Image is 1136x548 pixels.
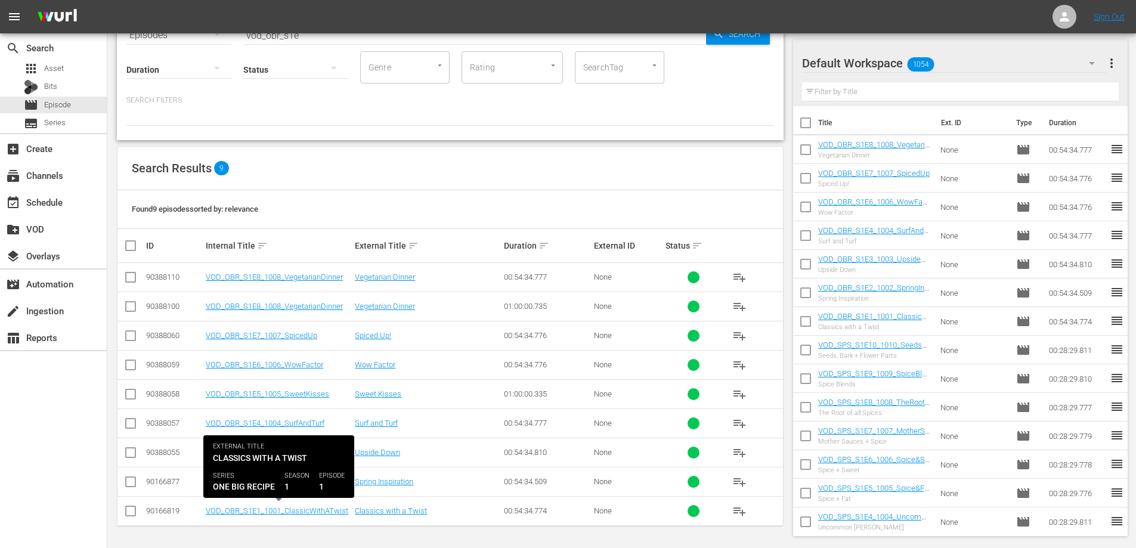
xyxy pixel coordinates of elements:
div: Default Workspace [802,47,1106,80]
span: Reports [6,331,20,345]
button: playlist_add [725,409,754,438]
span: playlist_add [732,270,747,284]
button: Open [649,60,660,71]
span: VOD [6,222,20,237]
span: Bits [44,81,57,92]
a: VOD_OBR_S1E7_1007_SpicedUp [818,169,930,178]
div: External Title [355,239,500,253]
a: VOD_OBR_S1E8_1008_VegetarianDinner [818,140,930,158]
span: menu [7,10,21,24]
div: Bits [24,80,38,94]
button: playlist_add [725,263,754,292]
span: Episode [1016,143,1030,157]
a: VOD_SPS_S1E8_1008_TheRootOfAllSpices [818,398,930,416]
div: Duration [504,239,590,253]
div: None [594,477,662,486]
td: 00:28:29.776 [1044,479,1110,507]
span: sort [538,240,549,251]
span: reorder [1110,514,1124,528]
div: 90388058 [146,389,202,398]
span: 1054 [907,52,934,77]
th: Title [818,106,934,140]
button: Open [434,60,445,71]
div: 00:54:34.776 [504,331,590,340]
a: VOD_SPS_S1E6_1006_Spice&Sweet [818,455,930,473]
div: None [594,331,662,340]
span: Episode [1016,457,1030,472]
div: Status [665,239,722,253]
a: Spring Inspiration [355,477,413,486]
span: Episode [24,98,38,112]
span: Episode [1016,486,1030,500]
a: VOD_OBR_S1E5_1005_SweetKisses [206,389,329,398]
a: VOD_OBR_S1E4_1004_SurfAndTurf [206,419,324,428]
span: Schedule [6,196,20,210]
div: Upside Down [818,266,931,274]
span: Episode [1016,171,1030,185]
a: VOD_OBR_S1E4_1004_SurfAndTurf [818,226,928,244]
div: 90388100 [146,302,202,311]
span: Create [6,142,20,156]
span: Overlays [6,249,20,264]
a: Upside Down [355,448,400,457]
span: Search Results [132,161,212,175]
div: 90388060 [146,331,202,340]
span: reorder [1110,314,1124,328]
span: playlist_add [732,387,747,401]
td: 00:54:34.777 [1044,135,1110,164]
a: VOD_OBR_S1E7_1007_SpicedUp [206,331,317,340]
div: Seeds, Bark + Flower Parts [818,352,931,360]
td: None [936,193,1012,221]
div: None [594,302,662,311]
td: 00:28:29.811 [1044,507,1110,536]
span: Ingestion [6,304,20,318]
div: Mother Sauces + Spice [818,438,931,445]
td: None [936,221,1012,250]
a: VOD_OBR_S1E3_1003_UpsideDown [818,255,930,273]
span: Asset [24,61,38,76]
a: VOD_SPS_S1E7_1007_MotherSauces&Spice [818,426,930,444]
div: Spiced Up! [818,180,930,188]
button: more_vert [1104,49,1119,78]
span: playlist_add [732,445,747,460]
a: VOD_OBR_S1E2_1002_SpringInspiration [818,283,929,301]
div: Classics with a Twist [818,323,931,331]
a: Sweet Kisses [355,389,401,398]
div: 00:54:34.509 [504,477,590,486]
div: 00:54:34.810 [504,448,590,457]
a: VOD_SPS_S1E4_1004_UncommonCurry [818,512,928,530]
span: sort [408,240,419,251]
a: VOD_OBR_S1E6_1006_WowFactor [206,360,323,369]
button: playlist_add [725,351,754,379]
span: reorder [1110,428,1124,442]
a: VOD_SPS_S1E10_1010_SeedsBark&FlowerParts [818,340,927,358]
a: VOD_OBR_S1E1_1001_ClassicWithATwist [818,312,929,330]
a: VOD_OBR_S1E6_1006_WowFactor [818,197,929,215]
span: playlist_add [732,299,747,314]
span: Asset [44,63,64,75]
span: Episode [1016,429,1030,443]
td: 00:54:34.774 [1044,307,1110,336]
th: Type [1009,106,1042,140]
div: 01:00:00.735 [504,302,590,311]
div: None [594,360,662,369]
td: None [936,479,1012,507]
td: None [936,364,1012,393]
div: Spice + Sweet [818,466,931,474]
div: Spring Inspiration [818,295,931,302]
td: None [936,307,1012,336]
span: reorder [1110,171,1124,185]
div: ID [146,241,202,250]
td: 00:28:29.811 [1044,336,1110,364]
span: reorder [1110,256,1124,271]
span: playlist_add [732,416,747,431]
span: Episode [1016,400,1030,414]
div: 00:54:34.777 [504,419,590,428]
td: None [936,450,1012,479]
span: playlist_add [732,329,747,343]
a: Vegetarian Dinner [355,273,415,281]
td: 00:28:29.777 [1044,393,1110,422]
td: None [936,250,1012,278]
button: playlist_add [725,438,754,467]
div: None [594,273,662,281]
